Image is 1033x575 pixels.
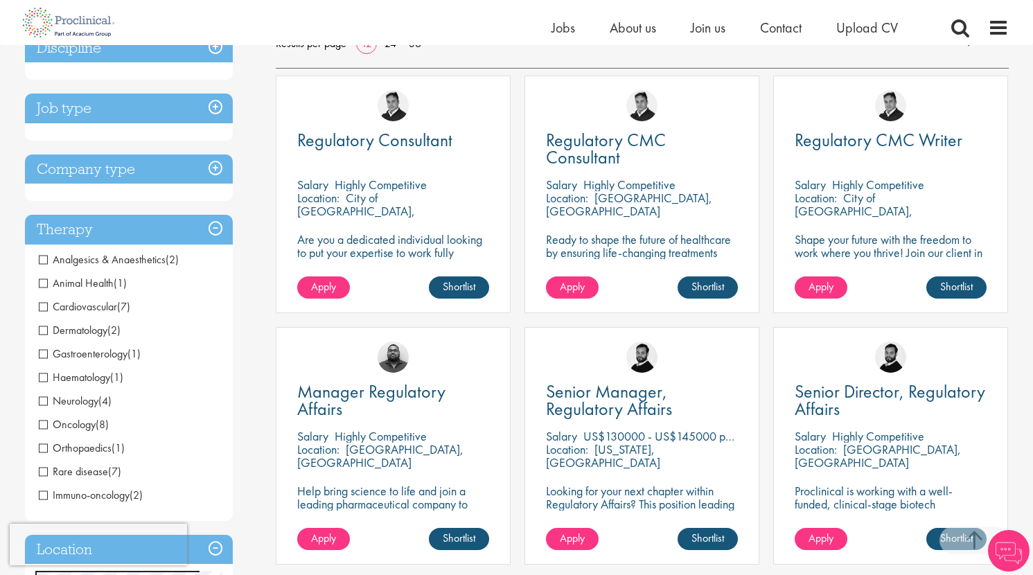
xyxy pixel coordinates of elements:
[39,252,166,267] span: Analgesics & Anaesthetics
[546,177,577,193] span: Salary
[39,441,125,455] span: Orthopaedics
[39,323,121,337] span: Dermatology
[114,276,127,290] span: (1)
[429,528,489,550] a: Shortlist
[112,441,125,455] span: (1)
[678,276,738,299] a: Shortlist
[926,528,987,550] a: Shortlist
[546,380,672,421] span: Senior Manager, Regulatory Affairs
[795,190,912,232] p: City of [GEOGRAPHIC_DATA], [GEOGRAPHIC_DATA]
[795,276,847,299] a: Apply
[546,484,738,537] p: Looking for your next chapter within Regulatory Affairs? This position leading projects and worki...
[832,428,924,444] p: Highly Competitive
[875,90,906,121] img: Peter Duvall
[378,342,409,373] img: Ashley Bennett
[795,428,826,444] span: Salary
[25,33,233,63] h3: Discipline
[39,393,98,408] span: Neurology
[583,428,769,444] p: US$130000 - US$145000 per annum
[795,383,987,418] a: Senior Director, Regulatory Affairs
[795,441,961,470] p: [GEOGRAPHIC_DATA], [GEOGRAPHIC_DATA]
[610,19,656,37] a: About us
[130,488,143,502] span: (2)
[39,393,112,408] span: Neurology
[297,233,489,299] p: Are you a dedicated individual looking to put your expertise to work fully flexibly in a remote p...
[39,299,130,314] span: Cardiovascular
[546,190,588,206] span: Location:
[795,190,837,206] span: Location:
[795,177,826,193] span: Salary
[127,346,141,361] span: (1)
[809,531,833,545] span: Apply
[39,441,112,455] span: Orthopaedics
[39,346,141,361] span: Gastroenterology
[297,383,489,418] a: Manager Regulatory Affairs
[25,215,233,245] h3: Therapy
[311,279,336,294] span: Apply
[297,128,452,152] span: Regulatory Consultant
[795,132,987,149] a: Regulatory CMC Writer
[297,528,350,550] a: Apply
[560,531,585,545] span: Apply
[297,177,328,193] span: Salary
[297,441,463,470] p: [GEOGRAPHIC_DATA], [GEOGRAPHIC_DATA]
[297,276,350,299] a: Apply
[546,441,660,470] p: [US_STATE], [GEOGRAPHIC_DATA]
[356,36,377,51] a: 12
[297,484,489,550] p: Help bring science to life and join a leading pharmaceutical company to play a key role in delive...
[39,417,109,432] span: Oncology
[39,299,117,314] span: Cardiovascular
[117,299,130,314] span: (7)
[626,342,657,373] img: Nick Walker
[875,342,906,373] img: Nick Walker
[988,530,1030,572] img: Chatbot
[39,276,114,290] span: Animal Health
[39,464,121,479] span: Rare disease
[560,279,585,294] span: Apply
[335,177,427,193] p: Highly Competitive
[39,488,143,502] span: Immuno-oncology
[546,441,588,457] span: Location:
[691,19,725,37] span: Join us
[546,383,738,418] a: Senior Manager, Regulatory Affairs
[10,524,187,565] iframe: reCAPTCHA
[39,276,127,290] span: Animal Health
[546,132,738,166] a: Regulatory CMC Consultant
[107,323,121,337] span: (2)
[335,428,427,444] p: Highly Competitive
[297,428,328,444] span: Salary
[39,488,130,502] span: Immuno-oncology
[626,90,657,121] img: Peter Duvall
[546,128,666,169] span: Regulatory CMC Consultant
[551,19,575,37] a: Jobs
[795,233,987,272] p: Shape your future with the freedom to work where you thrive! Join our client in this fully remote...
[96,417,109,432] span: (8)
[795,128,962,152] span: Regulatory CMC Writer
[546,190,712,219] p: [GEOGRAPHIC_DATA], [GEOGRAPHIC_DATA]
[166,252,179,267] span: (2)
[378,90,409,121] img: Peter Duvall
[98,393,112,408] span: (4)
[39,370,110,384] span: Haematology
[795,380,985,421] span: Senior Director, Regulatory Affairs
[25,154,233,184] div: Company type
[583,177,676,193] p: Highly Competitive
[39,464,108,479] span: Rare disease
[836,19,898,37] a: Upload CV
[311,531,336,545] span: Apply
[39,252,179,267] span: Analgesics & Anaesthetics
[546,528,599,550] a: Apply
[795,441,837,457] span: Location:
[926,276,987,299] a: Shortlist
[429,276,489,299] a: Shortlist
[297,190,415,232] p: City of [GEOGRAPHIC_DATA], [GEOGRAPHIC_DATA]
[297,190,339,206] span: Location:
[760,19,802,37] span: Contact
